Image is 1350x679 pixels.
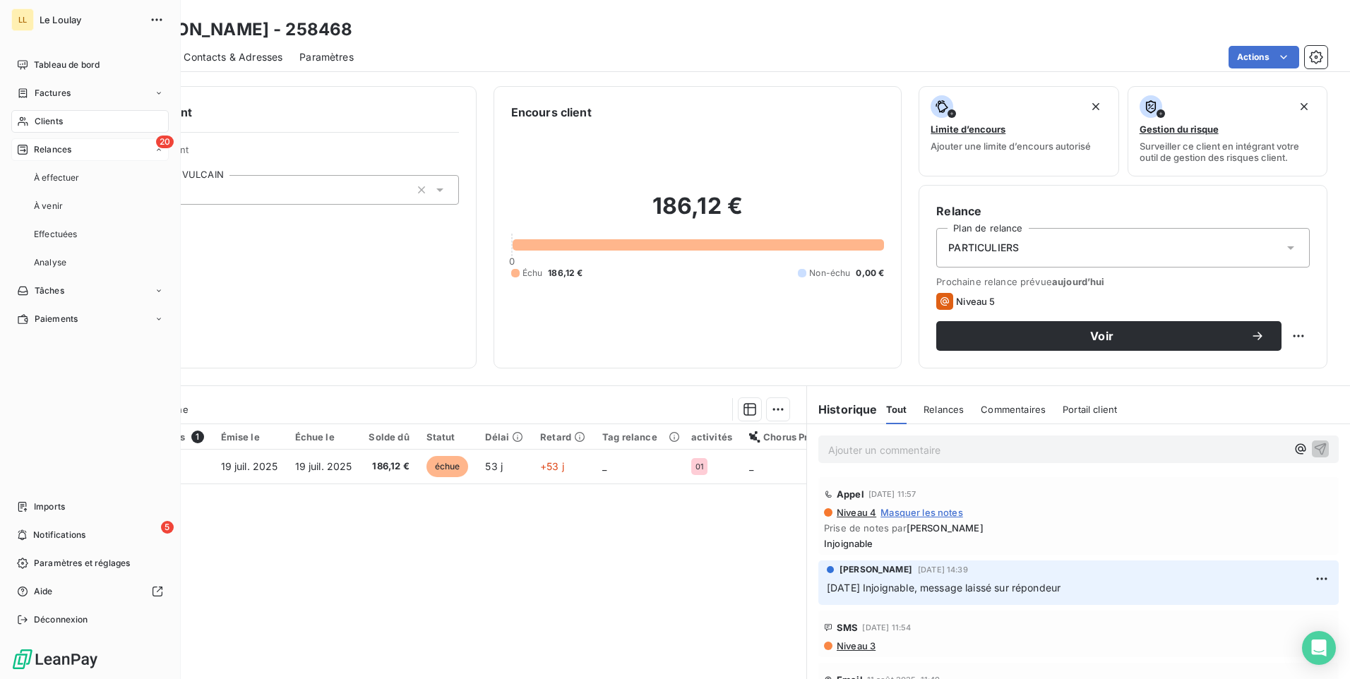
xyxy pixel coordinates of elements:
[953,330,1250,342] span: Voir
[868,490,916,498] span: [DATE] 11:57
[34,613,88,626] span: Déconnexion
[522,267,543,280] span: Échu
[34,172,80,184] span: À effectuer
[981,404,1046,415] span: Commentaires
[695,462,703,471] span: 01
[602,431,674,443] div: Tag relance
[184,50,282,64] span: Contacts & Adresses
[919,86,1118,176] button: Limite d’encoursAjouter une limite d’encours autorisé
[485,460,503,472] span: 53 j
[880,507,963,518] span: Masquer les notes
[11,8,34,31] div: LL
[34,585,53,598] span: Aide
[931,140,1091,152] span: Ajouter une limite d’encours autorisé
[936,203,1310,220] h6: Relance
[1229,46,1299,68] button: Actions
[827,582,1061,594] span: [DATE] Injoignable, message laissé sur répondeur
[807,401,878,418] h6: Historique
[221,460,278,472] span: 19 juil. 2025
[34,143,71,156] span: Relances
[1140,140,1315,163] span: Surveiller ce client en intégrant votre outil de gestion des risques client.
[34,500,65,513] span: Imports
[548,267,583,280] span: 186,12 €
[835,640,876,651] span: Niveau 3
[369,459,409,474] span: 186,12 €
[809,267,850,280] span: Non-échu
[924,404,964,415] span: Relances
[918,565,968,574] span: [DATE] 14:39
[936,321,1282,351] button: Voir
[295,460,352,472] span: 19 juil. 2025
[540,460,564,472] span: +53 j
[540,431,585,443] div: Retard
[602,460,607,472] span: _
[936,276,1310,287] span: Prochaine relance prévue
[511,104,592,121] h6: Encours client
[11,580,169,603] a: Aide
[749,431,814,443] div: Chorus Pro
[156,136,174,148] span: 20
[907,522,984,534] span: [PERSON_NAME]
[35,313,78,325] span: Paiements
[11,648,99,671] img: Logo LeanPay
[34,228,78,241] span: Effectuées
[1302,631,1336,665] div: Open Intercom Messenger
[34,59,100,71] span: Tableau de bord
[948,241,1019,255] span: PARTICULIERS
[221,431,278,443] div: Émise le
[369,431,409,443] div: Solde dû
[299,50,354,64] span: Paramètres
[1052,276,1105,287] span: aujourd’hui
[191,431,204,443] span: 1
[426,456,469,477] span: échue
[691,431,732,443] div: activités
[837,488,864,500] span: Appel
[509,256,515,267] span: 0
[1128,86,1327,176] button: Gestion du risqueSurveiller ce client en intégrant votre outil de gestion des risques client.
[1140,124,1219,135] span: Gestion du risque
[856,267,884,280] span: 0,00 €
[34,256,66,269] span: Analyse
[485,431,523,443] div: Délai
[840,563,912,576] span: [PERSON_NAME]
[956,296,995,307] span: Niveau 5
[85,104,459,121] h6: Informations client
[426,431,469,443] div: Statut
[835,507,876,518] span: Niveau 4
[824,538,1333,549] span: Injoignable
[749,460,753,472] span: _
[161,521,174,534] span: 5
[886,404,907,415] span: Tout
[35,115,63,128] span: Clients
[837,622,858,633] span: SMS
[34,200,63,212] span: À venir
[824,522,1333,534] span: Prise de notes par
[40,14,141,25] span: Le Loulay
[124,17,352,42] h3: [PERSON_NAME] - 258468
[34,557,130,570] span: Paramètres et réglages
[33,529,85,541] span: Notifications
[1063,404,1117,415] span: Portail client
[114,144,459,164] span: Propriétés Client
[295,431,352,443] div: Échue le
[35,87,71,100] span: Factures
[35,284,64,297] span: Tâches
[862,623,911,632] span: [DATE] 11:54
[931,124,1005,135] span: Limite d’encours
[511,192,885,234] h2: 186,12 €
